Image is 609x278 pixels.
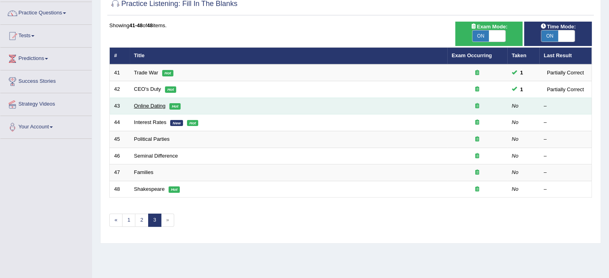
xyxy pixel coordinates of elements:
td: 41 [110,64,130,81]
em: No [512,169,519,175]
em: No [512,119,519,125]
em: No [512,103,519,109]
div: – [544,152,587,160]
a: Success Stories [0,70,92,90]
a: Strategy Videos [0,93,92,113]
a: 1 [122,214,135,227]
em: Hot [169,186,180,193]
a: Seminal Difference [134,153,178,159]
a: Practice Questions [0,2,92,22]
em: No [512,153,519,159]
a: 2 [135,214,148,227]
a: Online Dating [134,103,166,109]
b: 48 [147,22,153,28]
em: Hot [165,86,176,93]
b: 41-48 [129,22,143,28]
div: Show exams occurring in exams [455,22,523,46]
em: New [170,120,183,126]
span: Time Mode: [537,22,579,31]
div: Partially Correct [544,85,587,94]
a: 3 [148,214,161,227]
td: 47 [110,164,130,181]
div: Exam occurring question [452,169,503,176]
a: Exam Occurring [452,52,492,58]
div: – [544,186,587,193]
div: – [544,136,587,143]
span: You cannot take this question anymore [517,68,526,77]
a: Shakespeare [134,186,165,192]
div: Exam occurring question [452,186,503,193]
a: Interest Rates [134,119,167,125]
em: No [512,136,519,142]
a: « [109,214,123,227]
th: # [110,48,130,64]
div: – [544,119,587,126]
a: CEO's Duty [134,86,161,92]
span: Exam Mode: [467,22,511,31]
div: Exam occurring question [452,152,503,160]
td: 43 [110,98,130,114]
div: – [544,169,587,176]
span: ON [472,30,489,42]
em: Hot [169,103,181,110]
td: 45 [110,131,130,148]
td: 46 [110,148,130,164]
td: 44 [110,114,130,131]
div: Partially Correct [544,68,587,77]
th: Title [130,48,447,64]
div: Exam occurring question [452,102,503,110]
div: Exam occurring question [452,136,503,143]
span: » [161,214,174,227]
td: 48 [110,181,130,198]
span: ON [541,30,558,42]
a: Families [134,169,153,175]
a: Predictions [0,48,92,68]
a: Tests [0,25,92,45]
div: Exam occurring question [452,69,503,77]
em: Hot [162,70,173,76]
th: Taken [507,48,539,64]
a: Political Parties [134,136,170,142]
span: You cannot take this question anymore [517,85,526,94]
a: Trade War [134,70,158,76]
td: 42 [110,81,130,98]
div: – [544,102,587,110]
div: Showing of items. [109,22,592,29]
div: Exam occurring question [452,86,503,93]
em: No [512,186,519,192]
div: Exam occurring question [452,119,503,126]
a: Your Account [0,116,92,136]
em: Hot [187,120,198,126]
th: Last Result [539,48,592,64]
